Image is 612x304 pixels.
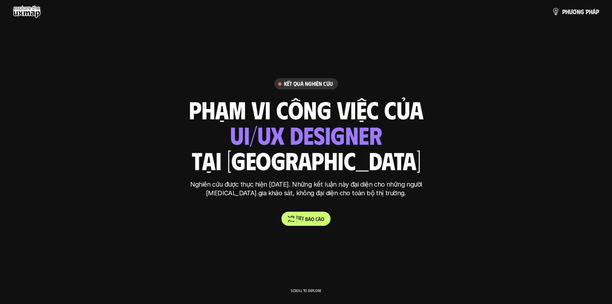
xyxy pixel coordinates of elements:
span: ế [299,215,302,221]
span: p [596,8,599,15]
span: i [298,214,299,220]
span: p [586,8,589,15]
span: ơ [572,8,577,15]
h6: Kết quả nghiên cứu [284,80,333,88]
a: Chitiếtbáocáo [281,212,331,226]
p: Scroll to explore [291,288,321,293]
span: h [565,8,569,15]
span: C [288,212,290,218]
span: ư [569,8,572,15]
span: h [589,8,592,15]
span: g [580,8,584,15]
span: i [293,213,295,219]
h1: phạm vi công việc của [189,96,423,123]
span: o [321,216,324,222]
span: á [308,216,311,222]
span: t [302,215,304,221]
span: b [305,216,308,222]
a: phươngpháp [552,5,599,18]
span: p [562,8,565,15]
p: Nghiên cứu được thực hiện [DATE]. Những kết luận này đại diện cho những người [MEDICAL_DATA] gia ... [186,180,427,198]
span: n [577,8,580,15]
span: c [315,216,318,222]
span: á [318,216,321,222]
span: o [311,216,314,222]
span: t [296,214,298,220]
span: h [290,213,293,219]
h1: tại [GEOGRAPHIC_DATA] [191,147,421,174]
span: á [592,8,596,15]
